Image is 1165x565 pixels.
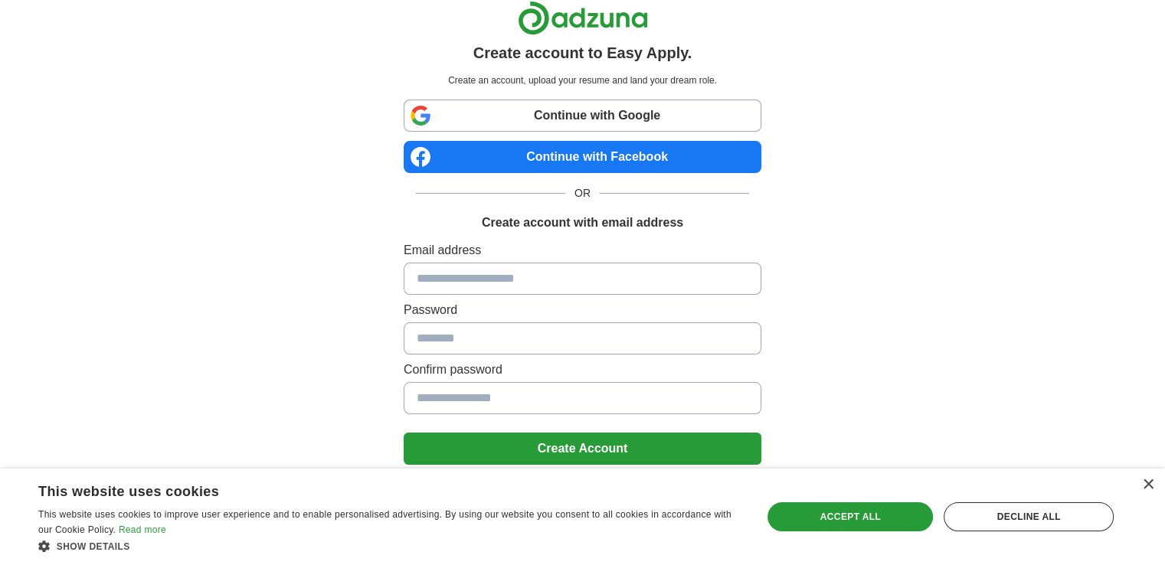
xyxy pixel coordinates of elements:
div: Accept all [767,502,933,531]
label: Confirm password [404,361,761,379]
h1: Create account with email address [482,214,683,232]
span: Show details [57,541,130,552]
a: Continue with Google [404,100,761,132]
div: Close [1142,479,1154,491]
p: Create an account, upload your resume and land your dream role. [407,73,758,87]
label: Email address [404,241,761,260]
h1: Create account to Easy Apply. [473,41,692,64]
img: Adzuna logo [518,1,648,35]
span: OR [565,185,600,201]
a: Continue with Facebook [404,141,761,173]
label: Password [404,301,761,319]
button: Create Account [404,433,761,465]
div: Decline all [944,502,1114,531]
a: Read more, opens a new window [119,524,166,535]
div: This website uses cookies [38,478,702,501]
div: Show details [38,538,741,554]
span: This website uses cookies to improve user experience and to enable personalised advertising. By u... [38,509,731,535]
